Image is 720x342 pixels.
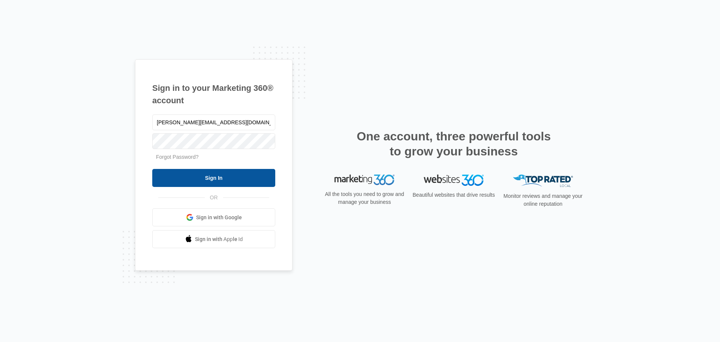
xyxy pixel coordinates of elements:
h2: One account, three powerful tools to grow your business [354,129,553,159]
img: Top Rated Local [513,175,573,187]
input: Sign In [152,169,275,187]
p: All the tools you need to grow and manage your business [322,190,406,206]
img: Websites 360 [424,175,484,185]
a: Sign in with Google [152,208,275,226]
input: Email [152,115,275,130]
span: OR [205,194,223,202]
span: Sign in with Google [196,214,242,221]
p: Beautiful websites that drive results [412,191,496,199]
h1: Sign in to your Marketing 360® account [152,82,275,107]
a: Sign in with Apple Id [152,230,275,248]
span: Sign in with Apple Id [195,235,243,243]
img: Marketing 360 [334,175,394,185]
p: Monitor reviews and manage your online reputation [501,192,585,208]
a: Forgot Password? [156,154,199,160]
